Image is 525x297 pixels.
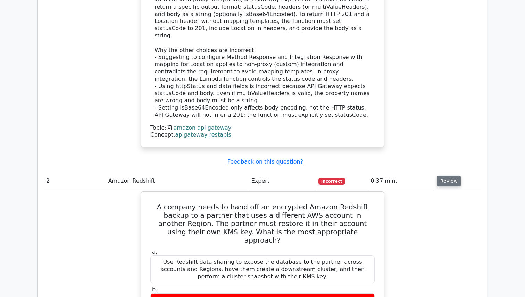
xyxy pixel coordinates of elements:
a: apigateway restapis [175,131,231,138]
div: Concept: [150,131,375,139]
td: Expert [249,171,316,191]
td: 0:37 min. [368,171,434,191]
span: a. [152,248,157,255]
div: Use Redshift data sharing to expose the database to the partner across accounts and Regions, have... [150,255,375,283]
a: amazon api gateway [174,124,232,131]
span: Incorrect [318,178,345,185]
button: Review [437,176,461,186]
a: Feedback on this question? [227,158,303,165]
span: b. [152,286,157,293]
td: Amazon Redshift [106,171,249,191]
h5: A company needs to hand off an encrypted Amazon Redshift backup to a partner that uses a differen... [150,203,375,244]
div: Topic: [150,124,375,132]
td: 2 [43,171,106,191]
